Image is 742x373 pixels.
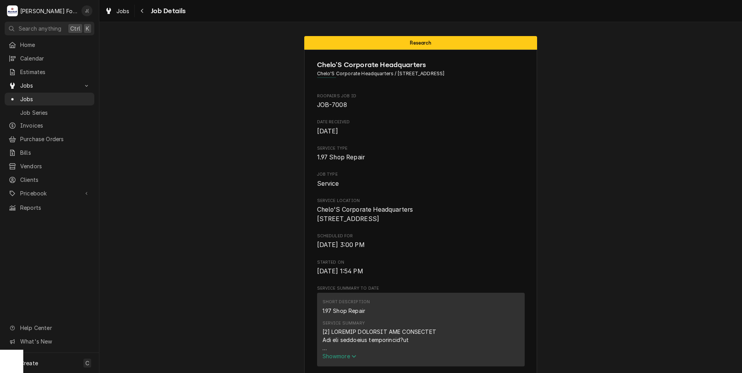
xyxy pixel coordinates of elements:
div: Jeff Debigare (109)'s Avatar [81,5,92,16]
div: Status [304,36,537,50]
a: Estimates [5,66,94,78]
span: Create [20,360,38,366]
span: Service Type [317,153,525,162]
div: Date Received [317,119,525,136]
div: 1.97 Shop Repair [322,307,366,315]
span: Name [317,60,525,70]
span: Research [410,40,431,45]
span: Job Series [20,109,90,117]
span: What's New [20,337,90,345]
a: Jobs [5,93,94,105]
span: Clients [20,176,90,184]
button: Navigate back [136,5,149,17]
span: [DATE] 3:00 PM [317,241,365,249]
span: Job Details [149,6,186,16]
div: [PERSON_NAME] Food Equipment Service [20,7,77,15]
span: Estimates [20,68,90,76]
a: Jobs [102,5,133,17]
span: [DATE] [317,128,338,135]
a: Clients [5,173,94,186]
span: C [85,359,89,367]
a: Bills [5,146,94,159]
span: Date Received [317,119,525,125]
div: Service Summary [317,293,525,370]
div: Scheduled For [317,233,525,250]
a: Go to Jobs [5,79,94,92]
span: Service [317,180,339,187]
a: Reports [5,201,94,214]
span: Invoices [20,121,90,130]
span: Roopairs Job ID [317,93,525,99]
span: Job Type [317,171,525,178]
a: Vendors [5,160,94,173]
div: Roopairs Job ID [317,93,525,110]
a: Purchase Orders [5,133,94,145]
a: Go to Pricebook [5,187,94,200]
span: Service Summary To Date [317,285,525,292]
span: Pricebook [20,189,79,197]
div: Service Type [317,145,525,162]
span: Date Received [317,127,525,136]
span: Address [317,70,525,77]
span: Search anything [19,24,61,33]
span: Service Type [317,145,525,152]
a: Invoices [5,119,94,132]
span: Ctrl [70,24,80,33]
span: Started On [317,259,525,266]
span: Jobs [20,81,79,90]
span: Chelo'S Corporate Headquarters [STREET_ADDRESS] [317,206,413,223]
button: Showmore [322,352,519,360]
div: Job Type [317,171,525,188]
span: Scheduled For [317,233,525,239]
span: 1.97 Shop Repair [317,154,365,161]
div: Marshall Food Equipment Service's Avatar [7,5,18,16]
span: Started On [317,267,525,276]
span: Help Center [20,324,90,332]
a: Go to What's New [5,335,94,348]
span: K [86,24,89,33]
a: Job Series [5,106,94,119]
span: Vendors [20,162,90,170]
div: M [7,5,18,16]
div: Service Location [317,198,525,224]
div: Service Summary To Date [317,285,525,370]
div: Service Summary [322,320,365,326]
a: Calendar [5,52,94,65]
div: [2] LOREMIP DOLORSIT AME CONSECTET Adi eli seddoeius temporincid?ut Labo etdol mag ali enim ad mi... [322,328,519,352]
span: [DATE] 1:54 PM [317,268,363,275]
span: Service Location [317,198,525,204]
div: Client Information [317,60,525,83]
span: Reports [20,204,90,212]
span: Bills [20,149,90,157]
span: Service Location [317,205,525,223]
span: Home [20,41,90,49]
span: Show more [322,353,357,359]
span: JOB-7008 [317,101,347,109]
span: Jobs [20,95,90,103]
a: Go to Help Center [5,321,94,334]
span: Calendar [20,54,90,62]
div: J( [81,5,92,16]
button: Search anythingCtrlK [5,22,94,35]
span: Jobs [116,7,130,15]
span: Purchase Orders [20,135,90,143]
span: Job Type [317,179,525,188]
span: Roopairs Job ID [317,100,525,110]
span: Scheduled For [317,240,525,250]
div: Started On [317,259,525,276]
a: Home [5,38,94,51]
div: Short Description [322,299,370,305]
